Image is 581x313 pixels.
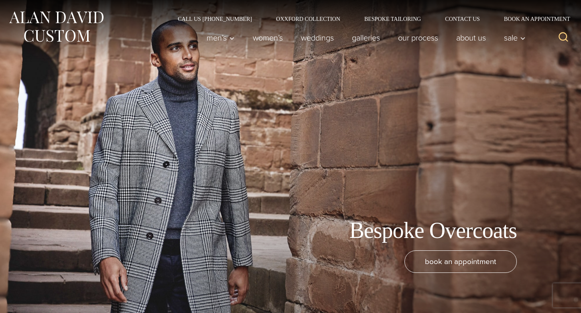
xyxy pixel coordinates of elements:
[447,30,495,46] a: About Us
[264,16,352,22] a: Oxxford Collection
[389,30,447,46] a: Our Process
[504,34,526,42] span: Sale
[425,256,496,267] span: book an appointment
[433,16,492,22] a: Contact Us
[292,30,343,46] a: weddings
[349,217,517,244] h1: Bespoke Overcoats
[404,250,517,273] a: book an appointment
[492,16,573,22] a: Book an Appointment
[198,30,530,46] nav: Primary Navigation
[8,9,104,45] img: Alan David Custom
[166,16,264,22] a: Call Us [PHONE_NUMBER]
[343,30,389,46] a: Galleries
[207,34,235,42] span: Men’s
[244,30,292,46] a: Women’s
[166,16,573,22] nav: Secondary Navigation
[554,28,573,47] button: View Search Form
[352,16,433,22] a: Bespoke Tailoring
